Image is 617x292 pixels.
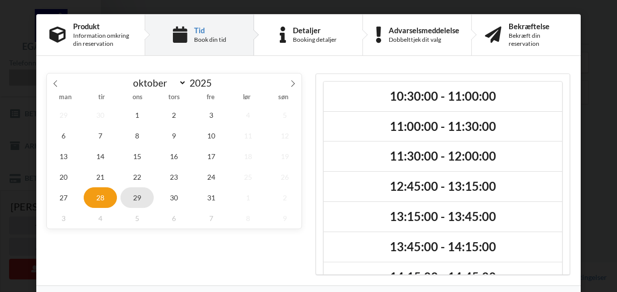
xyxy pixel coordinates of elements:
[268,208,301,229] span: november 9, 2025
[47,105,80,125] span: september 29, 2025
[229,94,265,101] span: lør
[158,125,191,146] span: oktober 9, 2025
[47,208,80,229] span: november 3, 2025
[120,187,154,208] span: oktober 29, 2025
[158,187,191,208] span: oktober 30, 2025
[158,208,191,229] span: november 6, 2025
[331,269,555,285] h2: 14:15:00 - 14:45:00
[195,146,228,167] span: oktober 17, 2025
[193,94,229,101] span: fre
[268,167,301,187] span: oktober 26, 2025
[194,26,226,34] div: Tid
[231,187,265,208] span: november 1, 2025
[47,146,80,167] span: oktober 13, 2025
[195,187,228,208] span: oktober 31, 2025
[231,167,265,187] span: oktober 25, 2025
[158,167,191,187] span: oktober 23, 2025
[331,89,555,104] h2: 10:30:00 - 11:00:00
[84,105,117,125] span: september 30, 2025
[331,149,555,164] h2: 11:30:00 - 12:00:00
[268,146,301,167] span: oktober 19, 2025
[119,94,156,101] span: ons
[84,125,117,146] span: oktober 7, 2025
[47,187,80,208] span: oktober 27, 2025
[509,32,568,48] div: Bekræft din reservation
[120,105,154,125] span: oktober 1, 2025
[156,94,192,101] span: tors
[158,146,191,167] span: oktober 16, 2025
[158,105,191,125] span: oktober 2, 2025
[231,208,265,229] span: november 8, 2025
[389,36,459,44] div: Dobbelttjek dit valg
[120,208,154,229] span: november 5, 2025
[120,125,154,146] span: oktober 8, 2025
[84,187,117,208] span: oktober 28, 2025
[331,239,555,255] h2: 13:45:00 - 14:15:00
[195,208,228,229] span: november 7, 2025
[195,167,228,187] span: oktober 24, 2025
[231,146,265,167] span: oktober 18, 2025
[73,22,132,30] div: Produkt
[509,22,568,30] div: Bekræftelse
[73,32,132,48] div: Information omkring din reservation
[84,208,117,229] span: november 4, 2025
[47,167,80,187] span: oktober 20, 2025
[83,94,119,101] span: tir
[84,167,117,187] span: oktober 21, 2025
[265,94,301,101] span: søn
[331,209,555,225] h2: 13:15:00 - 13:45:00
[331,119,555,134] h2: 11:00:00 - 11:30:00
[194,36,226,44] div: Book din tid
[331,179,555,194] h2: 12:45:00 - 13:15:00
[389,26,459,34] div: Advarselsmeddelelse
[129,77,187,89] select: Month
[268,187,301,208] span: november 2, 2025
[47,125,80,146] span: oktober 6, 2025
[120,167,154,187] span: oktober 22, 2025
[120,146,154,167] span: oktober 15, 2025
[195,105,228,125] span: oktober 3, 2025
[195,125,228,146] span: oktober 10, 2025
[187,77,220,89] input: Year
[268,105,301,125] span: oktober 5, 2025
[84,146,117,167] span: oktober 14, 2025
[293,36,337,44] div: Booking detaljer
[231,105,265,125] span: oktober 4, 2025
[268,125,301,146] span: oktober 12, 2025
[47,94,83,101] span: man
[231,125,265,146] span: oktober 11, 2025
[293,26,337,34] div: Detaljer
